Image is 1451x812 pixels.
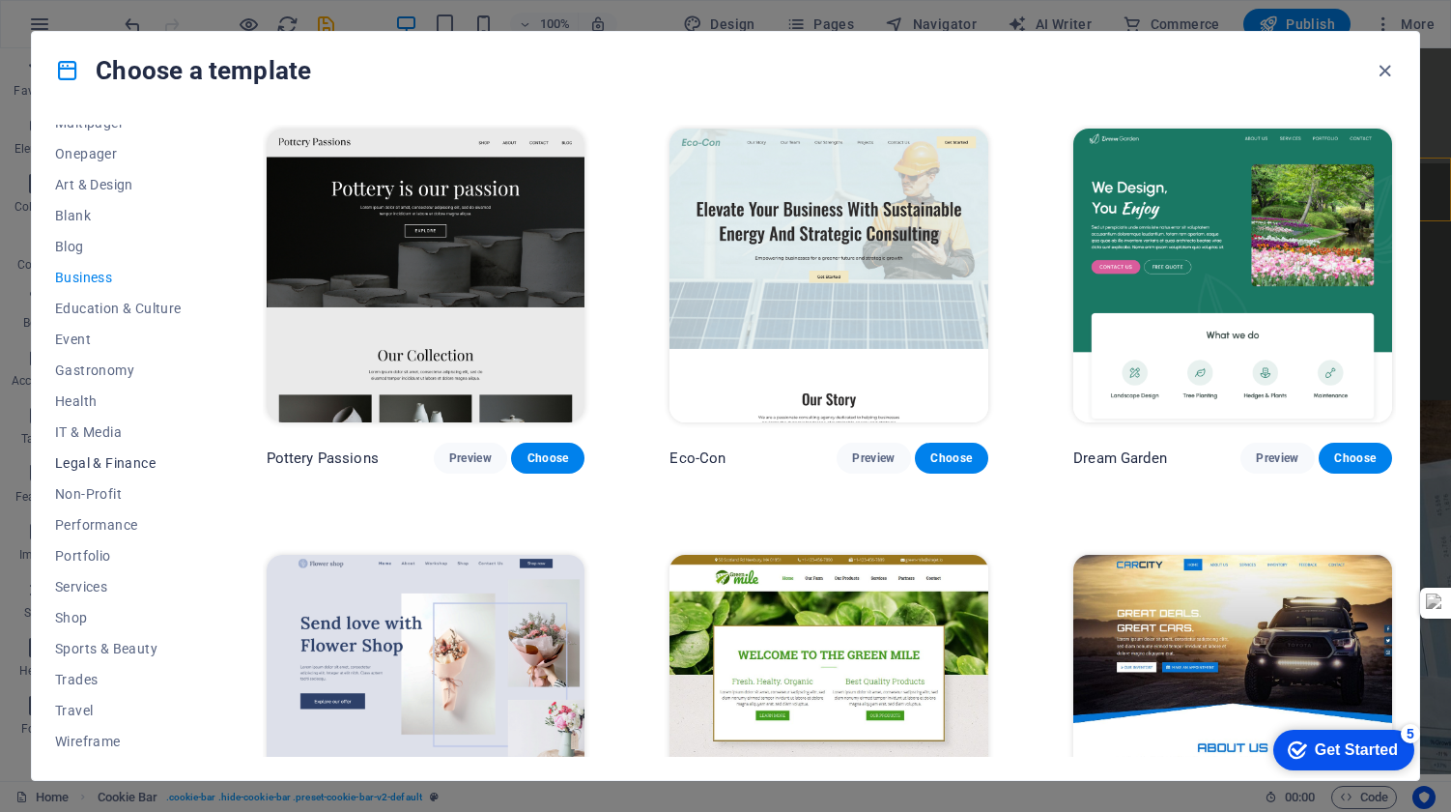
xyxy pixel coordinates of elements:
[55,169,182,200] button: Art & Design
[55,571,182,602] button: Services
[1073,449,1167,468] p: Dream Garden
[55,231,182,262] button: Blog
[55,200,182,231] button: Blank
[15,10,156,50] div: Get Started 5 items remaining, 0% complete
[55,293,182,324] button: Education & Culture
[1319,443,1392,474] button: Choose
[55,610,182,625] span: Shop
[434,443,507,474] button: Preview
[267,449,379,468] p: Pottery Passions
[55,602,182,633] button: Shop
[57,21,140,39] div: Get Started
[55,455,182,471] span: Legal & Finance
[55,641,182,656] span: Sports & Beauty
[55,726,182,757] button: Wireframe
[55,355,182,386] button: Gastronomy
[915,443,988,474] button: Choose
[55,486,182,502] span: Non-Profit
[511,443,584,474] button: Choose
[55,664,182,695] button: Trades
[852,450,895,466] span: Preview
[267,129,585,422] img: Pottery Passions
[55,138,182,169] button: Onepager
[1334,450,1377,466] span: Choose
[55,239,182,254] span: Blog
[55,177,182,192] span: Art & Design
[55,362,182,378] span: Gastronomy
[55,301,182,316] span: Education & Culture
[1240,443,1314,474] button: Preview
[1073,129,1392,422] img: Dream Garden
[55,548,182,564] span: Portfolio
[55,393,182,409] span: Health
[55,579,182,594] span: Services
[55,703,182,718] span: Travel
[55,734,182,749] span: Wireframe
[55,672,182,687] span: Trades
[55,509,182,540] button: Performance
[55,417,182,448] button: IT & Media
[837,443,910,474] button: Preview
[55,55,311,86] h4: Choose a template
[55,424,182,440] span: IT & Media
[55,146,182,161] span: Onepager
[526,450,569,466] span: Choose
[55,517,182,533] span: Performance
[669,449,725,468] p: Eco-Con
[669,129,988,422] img: Eco-Con
[55,386,182,417] button: Health
[143,4,162,23] div: 5
[449,450,492,466] span: Preview
[930,450,973,466] span: Choose
[55,324,182,355] button: Event
[55,332,182,347] span: Event
[55,540,182,571] button: Portfolio
[55,208,182,223] span: Blank
[55,633,182,664] button: Sports & Beauty
[1256,450,1298,466] span: Preview
[55,262,182,293] button: Business
[55,478,182,509] button: Non-Profit
[55,448,182,478] button: Legal & Finance
[55,270,182,285] span: Business
[55,695,182,726] button: Travel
